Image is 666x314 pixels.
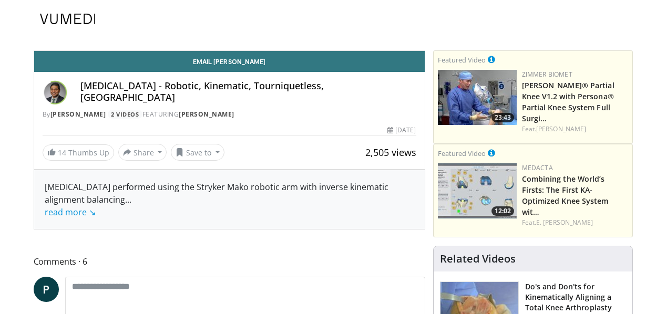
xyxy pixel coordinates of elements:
h3: ROSA® Partial Knee V1.2 with Persona® Partial Knee System Full Surgical Technique [522,79,628,123]
a: P [34,277,59,302]
img: VuMedi Logo [40,14,96,24]
a: Combining the World’s Firsts: The First KA-Optimized Knee System wit… [522,174,609,217]
small: Featured Video [438,55,486,65]
a: This is paid for by Medacta [488,147,495,159]
h4: Related Videos [440,253,516,265]
a: 2 Videos [108,110,142,119]
a: 12:02 [438,163,517,218]
div: [MEDICAL_DATA] performed using the Stryker Mako robotic arm with inverse kinematic alignment bala... [45,181,414,218]
img: Avatar [43,80,68,106]
a: read more ↘ [45,206,96,218]
div: By FEATURING [43,110,416,119]
h3: Combining the World’s Firsts: The First KA-Optimized Knee System with the First Handheld Robotic ... [522,173,628,217]
button: Share [118,144,167,161]
a: Zimmer Biomet [522,70,572,79]
a: [PERSON_NAME] [179,110,234,119]
a: Medacta [522,163,553,172]
span: 14 [58,148,66,158]
a: [PERSON_NAME] [536,124,586,133]
span: 2,505 views [365,146,416,159]
button: Save to [171,144,224,161]
a: [PERSON_NAME]® Partial Knee V1.2 with Persona® Partial Knee System Full Surgi… [522,80,614,123]
span: Comments 6 [34,255,425,268]
div: [DATE] [387,125,416,135]
a: E. [PERSON_NAME] [536,218,593,227]
a: 14 Thumbs Up [43,144,114,161]
img: 99b1778f-d2b2-419a-8659-7269f4b428ba.150x105_q85_crop-smart_upscale.jpg [438,70,517,125]
a: This is paid for by Zimmer Biomet [488,54,495,65]
a: Email [PERSON_NAME] [34,51,425,72]
h4: [MEDICAL_DATA] - Robotic, Kinematic, Tourniquetless, [GEOGRAPHIC_DATA] [80,80,416,103]
span: 23:43 [491,113,514,122]
h3: Do's and Don'ts for Kinematically Aligning a Total Knee Arthroplasty [525,281,626,313]
div: Feat. [522,124,628,134]
div: Feat. [522,218,628,227]
small: Featured Video [438,149,486,158]
a: [PERSON_NAME] [50,110,106,119]
img: aaf1b7f9-f888-4d9f-a252-3ca059a0bd02.150x105_q85_crop-smart_upscale.jpg [438,163,517,218]
span: 12:02 [491,206,514,216]
a: 23:43 [438,70,517,125]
